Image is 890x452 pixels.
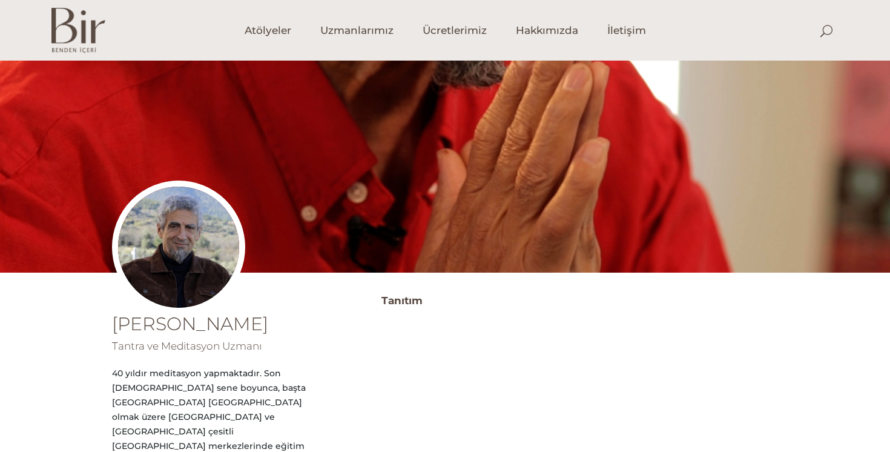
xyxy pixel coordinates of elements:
span: Ücretlerimiz [423,24,487,38]
h3: Tanıtım [381,291,778,310]
img: Koray_Arham_Mincinozlu_002_copy-300x300.jpg [112,181,245,314]
h1: [PERSON_NAME] [112,315,315,333]
span: İletişim [607,24,646,38]
span: Atölyeler [245,24,291,38]
span: Hakkımızda [516,24,578,38]
span: Tantra ve Meditasyon Uzmanı [112,340,262,352]
span: Uzmanlarımız [320,24,394,38]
